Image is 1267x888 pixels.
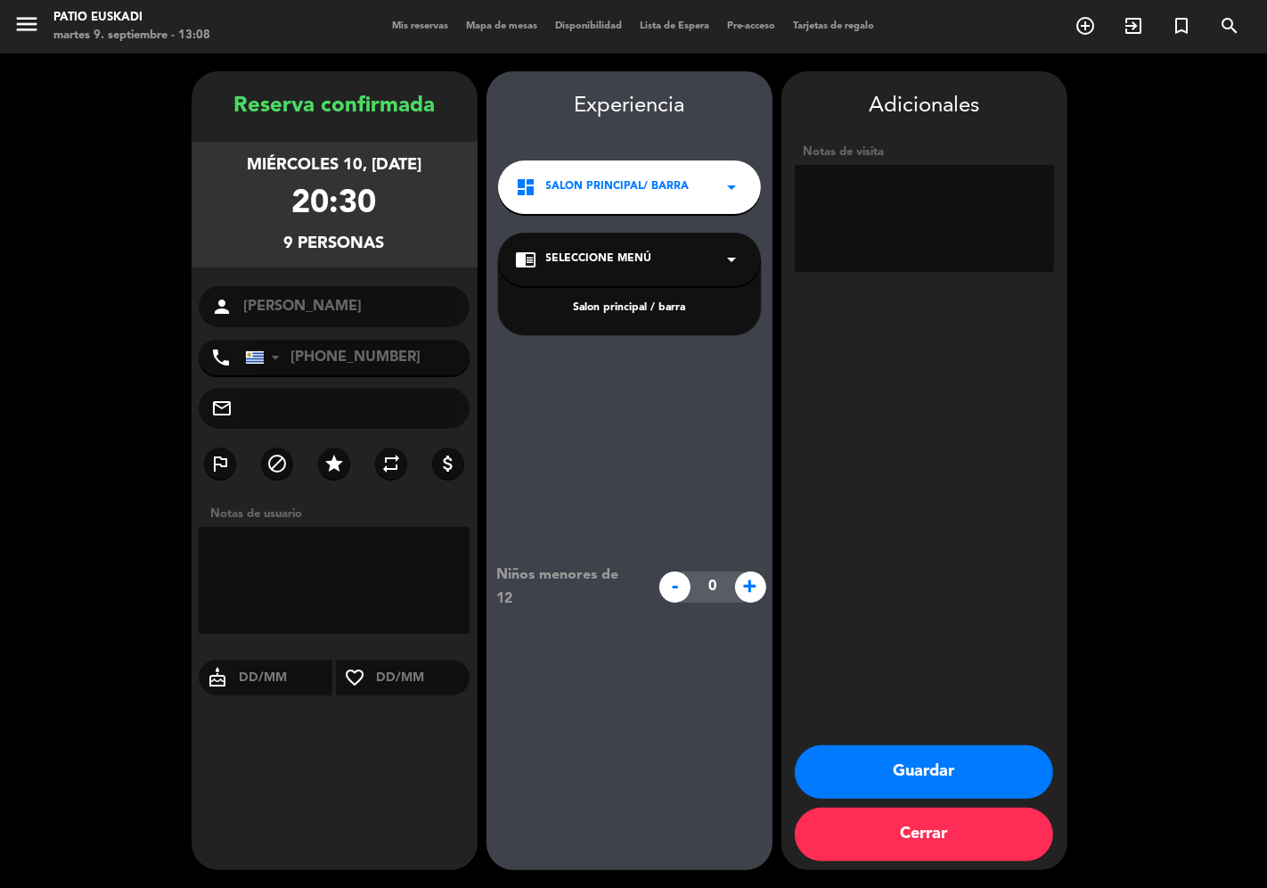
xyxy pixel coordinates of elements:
i: star [323,453,345,474]
i: cake [199,667,238,688]
div: martes 9. septiembre - 13:08 [53,27,210,45]
span: Tarjetas de regalo [785,21,884,31]
i: block [266,453,288,474]
i: search [1219,15,1240,37]
i: arrow_drop_down [722,177,743,198]
i: chrome_reader_mode [516,249,537,270]
button: Guardar [795,745,1053,799]
i: repeat [380,453,402,474]
span: Disponibilidad [547,21,632,31]
span: Mapa de mesas [458,21,547,31]
i: dashboard [516,177,537,198]
div: miércoles 10, [DATE] [247,152,421,178]
i: outlined_flag [209,453,231,474]
div: Notas de visita [795,143,1054,161]
i: exit_to_app [1123,15,1144,37]
i: turned_in_not [1171,15,1192,37]
i: menu [13,11,40,37]
div: Reserva confirmada [192,89,478,124]
div: 9 personas [284,231,385,257]
button: menu [13,11,40,44]
i: attach_money [437,453,459,474]
input: DD/MM [375,667,470,689]
span: - [659,571,691,603]
button: Cerrar [795,808,1053,861]
div: 20:30 [292,178,377,231]
i: add_circle_outline [1075,15,1096,37]
span: + [735,571,766,603]
div: Uruguay: +598 [246,341,287,374]
i: favorite_border [336,667,375,688]
span: Mis reservas [384,21,458,31]
div: Notas de usuario [202,505,478,523]
span: Salon Principal/ barra [546,178,690,196]
div: Experiencia [486,89,772,124]
div: Salon principal / barra [516,300,743,317]
i: arrow_drop_down [722,249,743,270]
span: Lista de Espera [632,21,719,31]
div: Patio Euskadi [53,9,210,27]
span: Pre-acceso [719,21,785,31]
span: Seleccione Menú [546,251,652,268]
i: phone [211,347,233,368]
i: person [212,296,233,317]
div: Niños menores de 12 [483,563,650,610]
i: mail_outline [212,398,233,419]
div: Adicionales [795,89,1054,124]
input: DD/MM [238,667,333,689]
